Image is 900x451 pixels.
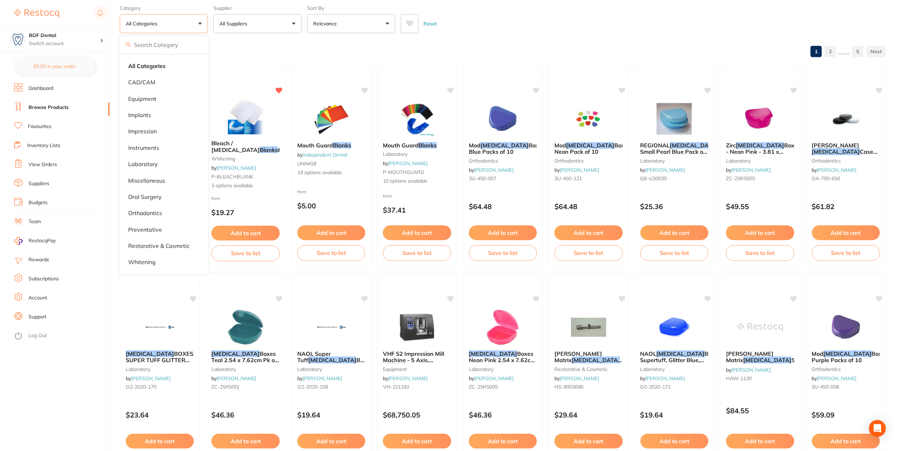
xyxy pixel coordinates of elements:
label: Supplier [213,5,302,11]
b: Retainer Boxes Neon Pink 2.54 x 7.62cm Pk of 12 [469,351,537,364]
p: restorative & cosmetic [128,243,190,249]
p: $19.64 [297,411,365,419]
span: by [297,152,347,158]
a: View Orders [29,161,57,168]
span: HS-9003696 [554,384,583,390]
a: Independent Dental [303,152,347,158]
p: orthodontics [128,210,162,216]
p: $23.64 [126,411,194,419]
input: Search Category [120,36,208,54]
b: NAOL Retainer Boxes Supertuff, Glitter Blue, 10-Pack [640,351,708,364]
button: Add to cart [812,434,880,449]
img: NAOL Retainer Boxes Supertuff, Glitter Blue, 10-Pack [651,310,697,345]
img: Restocq Logo [14,9,59,18]
span: P-MOUTHGUARD [383,169,424,175]
span: by [383,160,428,166]
p: preventative [128,226,162,233]
a: [PERSON_NAME] [731,167,771,173]
p: CAD/CAM [128,79,155,85]
button: Add to cart [383,225,451,240]
span: O2-2020-171 [640,384,671,390]
a: [PERSON_NAME] [560,375,599,382]
em: [MEDICAL_DATA] [566,142,614,149]
small: restorative & cosmetic [554,366,622,372]
em: [MEDICAL_DATA] [743,356,792,364]
li: Clear selection [123,59,205,73]
img: HENRY SCHEIN Tofflemire Matrix Retainer Contra Angle Junior [566,310,612,345]
span: REGIONAL [640,142,670,149]
button: All Categories [120,14,208,33]
button: Save to list [469,245,537,261]
a: [PERSON_NAME] [217,165,256,171]
span: 3U-450-007 [469,175,496,182]
img: Retainer Boxes Neon Pink 2.54 x 7.62cm Pk of 12 [480,310,526,345]
p: ...... [839,48,849,56]
b: NAOL Super Tuff Retainer Boxes, Purple, 10-Pack [297,351,365,364]
em: [MEDICAL_DATA] [480,142,529,149]
b: Mod retainer Box Neon Pack of 10 [554,142,622,155]
span: Contra Angle Junior [554,356,638,370]
em: [MEDICAL_DATA] [211,350,260,357]
span: Bleach / [MEDICAL_DATA] [211,140,260,153]
span: from [211,196,221,201]
span: by [469,375,514,382]
a: [PERSON_NAME] [388,160,428,166]
em: [MEDICAL_DATA] [469,350,517,357]
label: Category [120,5,208,11]
p: $64.48 [469,202,537,211]
span: Box Neon Pack of 10 [554,142,625,155]
h4: BDF Dental [29,32,100,39]
p: Switch account [29,40,100,47]
span: Mod [469,142,480,149]
em: [MEDICAL_DATA] [657,350,705,357]
a: [PERSON_NAME] [388,375,428,382]
button: Add to cart [640,225,708,240]
p: $29.64 [554,411,622,419]
small: orthodontics [469,158,537,164]
span: Cases, Assorted, 12-Pack [812,148,878,161]
em: [MEDICAL_DATA] [308,356,356,364]
button: Add to cart [554,225,622,240]
span: VH-221192 [383,384,409,390]
span: by [640,167,685,173]
button: Save to list [383,245,451,261]
span: by [812,375,857,382]
em: [MEDICAL_DATA] [812,148,860,155]
img: REGIONAL Retainer Case Small Pearl Blue Pack of 10 [651,101,697,136]
p: $68,750.05 [383,411,451,419]
small: laboratory [469,366,537,372]
small: laboratory [126,366,194,372]
p: All Suppliers [219,20,250,27]
b: HENRY SCHEIN Tofflemire Matrix Retainer Contra Angle Junior [554,351,622,364]
span: Zirc [726,142,736,149]
p: $37.41 [383,206,451,214]
span: by [812,167,857,173]
span: by [383,375,428,382]
span: Case Small Pearl Blue Pack of 10 [640,142,732,162]
span: ZC-25R500J [211,384,239,390]
a: Account [29,294,47,301]
span: 19 options available [297,169,365,176]
small: laboratory [726,158,794,164]
img: Zirc Retainer Boxes - Neon Pink - 3.81 x 7.62cm, 12-Pack [737,101,783,136]
img: Mod Retainer Box Purple Packs of 10 [823,310,869,345]
p: laboratory [128,161,158,167]
span: Senior [792,356,808,364]
p: miscellaneous [128,177,165,184]
span: from [297,189,306,194]
p: $46.36 [211,411,279,419]
span: by [211,165,256,171]
em: [MEDICAL_DATA] [126,350,174,357]
b: Zirc Retainer Boxes - Neon Pink - 3.81 x 7.62cm, 12-Pack [726,142,794,155]
span: [PERSON_NAME] Matrix [554,350,602,364]
p: $84.55 [726,407,794,415]
span: [PERSON_NAME] [812,142,859,149]
small: laboratory [211,366,279,372]
button: Add to cart [554,434,622,449]
img: VHF S2 Impression Mill Machine - 5 Axis, 8 Blanks, 16 Tools [394,310,440,345]
em: [MEDICAL_DATA] [670,142,718,149]
span: Boxes Supertuff, Glitter Blue, 10-Pack [640,350,721,370]
p: $5.00 [297,202,365,210]
button: Add to cart [726,434,794,449]
img: Mod Retainer Box Blue Packs of 10 [480,101,526,136]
